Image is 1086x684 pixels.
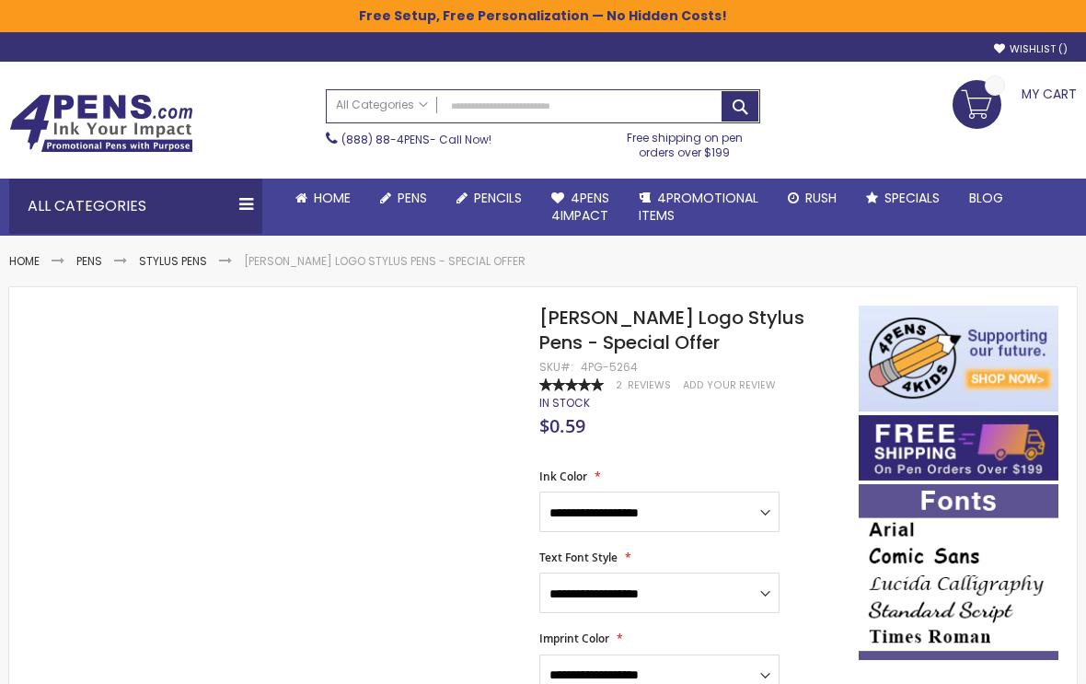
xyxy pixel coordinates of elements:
[365,179,442,218] a: Pens
[884,189,940,207] span: Specials
[341,132,491,147] span: - Call Now!
[639,189,758,225] span: 4PROMOTIONAL ITEMS
[616,378,674,392] a: 2 Reviews
[398,189,427,207] span: Pens
[539,395,590,411] span: In stock
[551,189,609,225] span: 4Pens 4impact
[581,360,638,375] div: 4PG-5264
[616,378,622,392] span: 2
[624,179,773,236] a: 4PROMOTIONALITEMS
[805,189,837,207] span: Rush
[539,631,609,646] span: Imprint Color
[9,253,40,269] a: Home
[539,396,590,411] div: Availability
[994,42,1068,56] a: Wishlist
[954,179,1018,218] a: Blog
[539,359,573,375] strong: SKU
[139,253,207,269] a: Stylus Pens
[244,254,526,269] li: [PERSON_NAME] Logo Stylus Pens - Special Offer
[859,306,1058,412] img: 4pens 4 kids
[281,179,365,218] a: Home
[537,179,624,236] a: 4Pens4impact
[442,179,537,218] a: Pencils
[539,469,587,484] span: Ink Color
[9,94,193,153] img: 4Pens Custom Pens and Promotional Products
[336,98,428,112] span: All Categories
[314,189,351,207] span: Home
[859,484,1058,660] img: font-personalization-examples
[539,305,804,355] span: [PERSON_NAME] Logo Stylus Pens - Special Offer
[859,415,1058,481] img: Free shipping on orders over $199
[76,253,102,269] a: Pens
[474,189,522,207] span: Pencils
[628,378,671,392] span: Reviews
[539,413,585,438] span: $0.59
[608,123,759,160] div: Free shipping on pen orders over $199
[539,550,618,565] span: Text Font Style
[327,90,437,121] a: All Categories
[773,179,851,218] a: Rush
[969,189,1003,207] span: Blog
[851,179,954,218] a: Specials
[539,378,604,391] div: 100%
[341,132,430,147] a: (888) 88-4PENS
[683,378,776,392] a: Add Your Review
[9,179,262,234] div: All Categories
